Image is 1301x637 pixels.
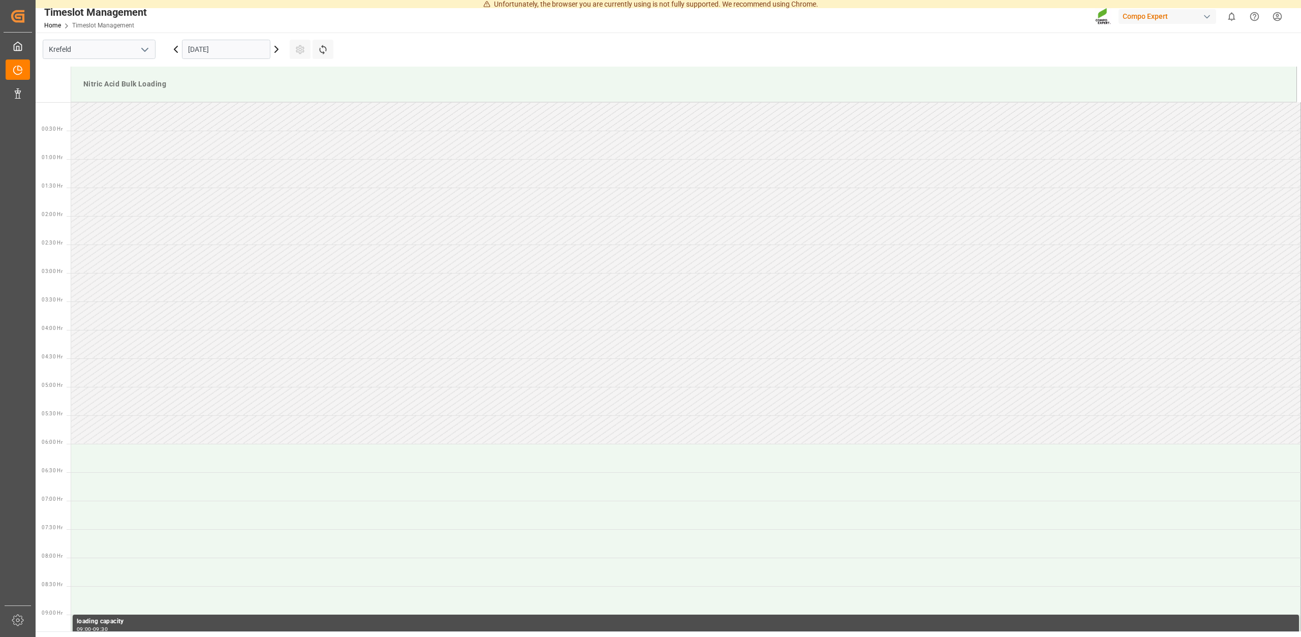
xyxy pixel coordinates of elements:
div: Compo Expert [1119,9,1216,24]
span: 00:30 Hr [42,126,63,132]
button: Help Center [1243,5,1266,28]
span: 05:30 Hr [42,411,63,416]
span: 03:30 Hr [42,297,63,302]
span: 05:00 Hr [42,382,63,388]
div: 09:00 [77,627,91,631]
span: 07:30 Hr [42,525,63,530]
div: loading capacity [77,617,1295,627]
span: 01:30 Hr [42,183,63,189]
button: open menu [137,42,152,57]
div: 09:30 [93,627,108,631]
input: DD.MM.YYYY [182,40,270,59]
a: Home [44,22,61,29]
span: 08:00 Hr [42,553,63,559]
span: 03:00 Hr [42,268,63,274]
span: 04:00 Hr [42,325,63,331]
button: Compo Expert [1119,7,1220,26]
div: Nitric Acid Bulk Loading [79,75,1288,94]
span: 06:00 Hr [42,439,63,445]
span: 01:00 Hr [42,155,63,160]
span: 04:30 Hr [42,354,63,359]
span: 09:00 Hr [42,610,63,616]
span: 07:00 Hr [42,496,63,502]
img: Screenshot%202023-09-29%20at%2010.02.21.png_1712312052.png [1095,8,1111,25]
div: Timeslot Management [44,5,147,20]
div: - [91,627,93,631]
input: Type to search/select [43,40,156,59]
span: 02:30 Hr [42,240,63,246]
button: show 0 new notifications [1220,5,1243,28]
span: 06:30 Hr [42,468,63,473]
span: 08:30 Hr [42,582,63,587]
span: 02:00 Hr [42,211,63,217]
